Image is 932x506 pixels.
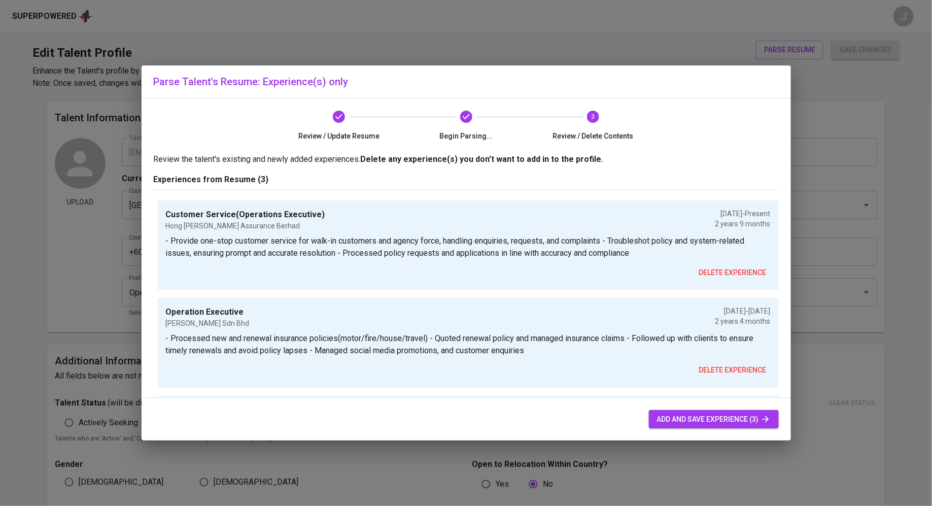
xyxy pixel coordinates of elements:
[166,209,325,221] p: Customer Service(Operations Executive)
[715,219,771,229] p: 2 years 9 months
[715,306,771,316] p: [DATE] - [DATE]
[592,113,595,120] text: 3
[715,316,771,326] p: 2 years 4 months
[695,361,771,380] button: delete experience
[154,153,779,165] p: Review the talent's existing and newly added experiences.
[154,174,779,186] p: Experiences from Resume (3)
[534,131,653,141] span: Review / Delete Contents
[699,266,767,279] span: delete experience
[166,221,325,231] p: Hong [PERSON_NAME] Assurance Berhad
[406,131,526,141] span: Begin Parsing...
[166,318,250,328] p: [PERSON_NAME] Sdn Bhd
[699,364,767,377] span: delete experience
[649,410,779,429] button: add and save experience (3)
[361,154,604,164] b: Delete any experience(s) you don't want to add in to the profile.
[715,209,771,219] p: [DATE] - Present
[280,131,399,141] span: Review / Update Resume
[166,332,771,357] p: - Processed new and renewal insurance policies(motor/fire/house/travel) - Quoted renewal policy a...
[695,263,771,282] button: delete experience
[166,235,771,259] p: - Provide one-stop customer service for walk-in customers and agency force, handling enquiries, r...
[154,74,779,90] h6: Parse Talent's Resume: Experience(s) only
[657,413,771,426] span: add and save experience (3)
[166,306,250,318] p: Operation Executive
